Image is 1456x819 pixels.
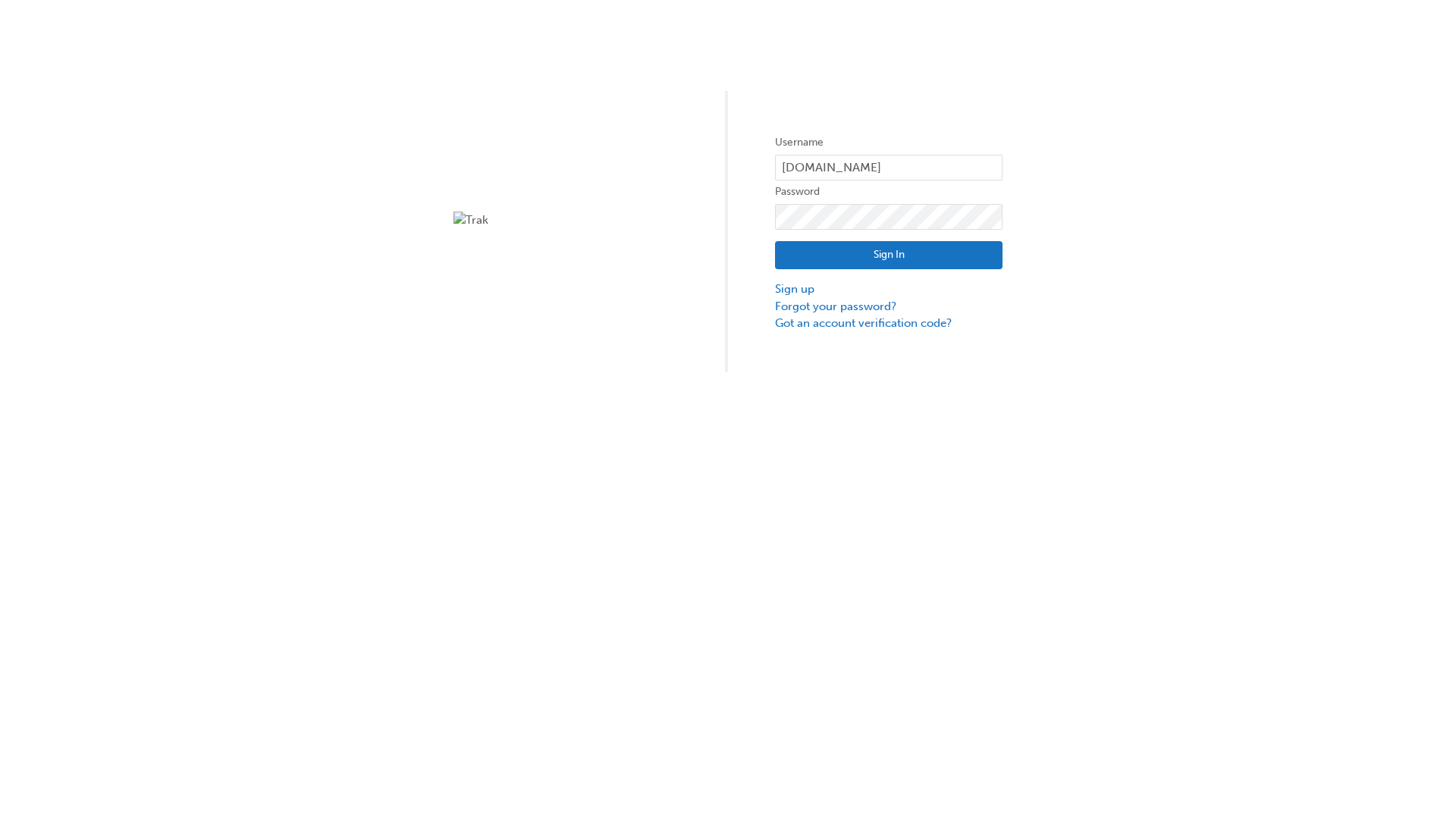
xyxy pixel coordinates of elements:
[775,155,1003,180] input: Username
[775,133,1003,152] label: Username
[775,183,1003,201] label: Password
[775,298,1003,315] a: Forgot your password?
[775,241,1003,270] button: Sign In
[453,212,681,229] img: Trak
[775,281,1003,298] a: Sign up
[775,315,1003,332] a: Got an account verification code?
